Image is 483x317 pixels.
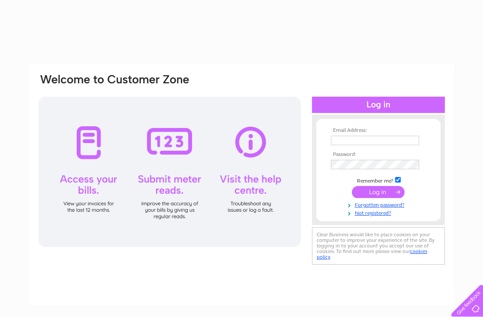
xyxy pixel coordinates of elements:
th: Password: [329,152,428,158]
a: cookies policy [317,248,427,260]
th: Email Address: [329,128,428,134]
a: Forgotten password? [331,200,428,208]
a: Not registered? [331,208,428,216]
div: Clear Business would like to place cookies on your computer to improve your experience of the sit... [312,227,445,265]
td: Remember me? [329,176,428,184]
input: Submit [352,186,405,198]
